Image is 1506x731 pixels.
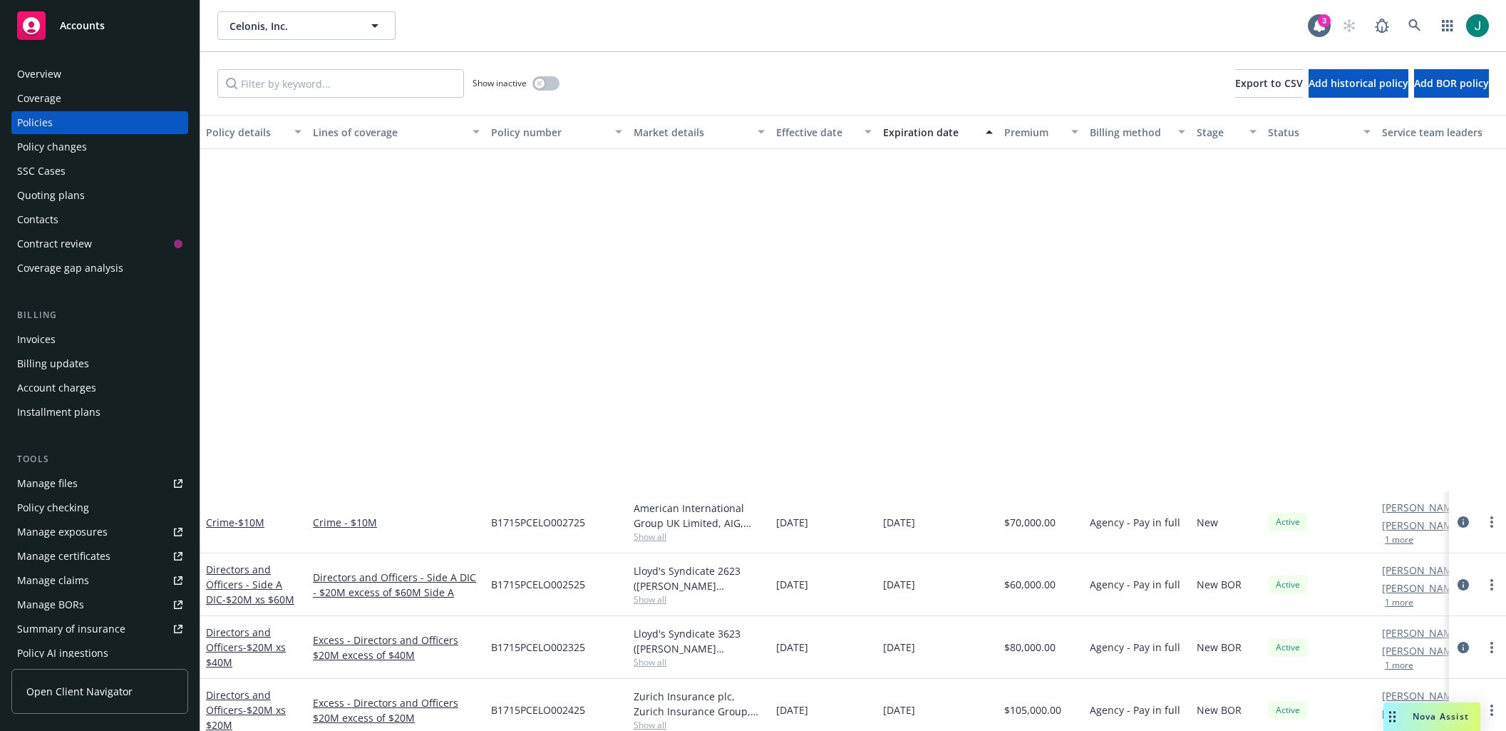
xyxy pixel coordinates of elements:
div: Zurich Insurance plc, Zurich Insurance Group, [PERSON_NAME] Insurance Services [634,689,765,719]
span: Active [1274,516,1302,528]
a: [PERSON_NAME] [1382,688,1462,703]
button: Status [1262,115,1376,149]
a: Billing updates [11,352,188,375]
a: Invoices [11,328,188,351]
a: more [1483,639,1500,656]
div: Manage files [17,472,78,495]
span: Agency - Pay in full [1090,577,1180,592]
div: SSC Cases [17,160,66,183]
a: Start snowing [1335,11,1363,40]
button: Premium [999,115,1084,149]
a: [PERSON_NAME] [1382,518,1462,533]
a: [PERSON_NAME] [1382,563,1462,578]
div: Drag to move [1383,702,1401,731]
span: [DATE] [883,640,915,655]
div: Manage claims [17,569,89,592]
span: [DATE] [776,515,808,530]
div: Policies [17,111,53,134]
img: photo [1466,14,1489,37]
div: Coverage gap analysis [17,257,123,280]
div: Policy checking [17,496,89,519]
div: Lines of coverage [313,125,464,140]
button: Add historical policy [1309,69,1408,98]
span: Show all [634,719,765,731]
div: Account charges [17,377,96,399]
button: Expiration date [877,115,999,149]
button: 1 more [1385,598,1413,607]
button: Add BOR policy [1414,69,1489,98]
span: New [1197,515,1218,530]
a: circleInformation [1455,639,1472,656]
button: Billing method [1084,115,1191,149]
div: Service team leaders [1382,125,1497,140]
div: Lloyd's Syndicate 3623 ([PERSON_NAME] [PERSON_NAME] Limited), [PERSON_NAME] Group, [PERSON_NAME] ... [634,626,765,656]
div: Policy AI ingestions [17,642,108,665]
span: Export to CSV [1235,76,1303,90]
a: circleInformation [1455,513,1472,531]
span: Open Client Navigator [26,684,133,699]
a: Policy checking [11,496,188,519]
span: Accounts [60,20,105,31]
span: [DATE] [776,577,808,592]
a: Contacts [11,208,188,231]
button: Celonis, Inc. [217,11,396,40]
a: circleInformation [1455,702,1472,719]
span: - $10M [234,516,264,529]
span: Active [1274,704,1302,717]
button: Market details [628,115,770,149]
span: [DATE] [883,702,915,717]
button: Lines of coverage [307,115,485,149]
a: Directors and Officers - Side A DIC [206,563,294,606]
span: Agency - Pay in full [1090,702,1180,717]
span: [DATE] [776,640,808,655]
button: Export to CSV [1235,69,1303,98]
span: $105,000.00 [1004,702,1061,717]
div: Effective date [776,125,856,140]
div: Quoting plans [17,184,85,207]
a: Crime - $10M [313,515,480,530]
span: B1715PCELO002425 [491,702,585,717]
span: Agency - Pay in full [1090,640,1180,655]
div: Summary of insurance [17,618,125,640]
span: $60,000.00 [1004,577,1056,592]
a: Report a Bug [1368,11,1396,40]
a: SSC Cases [11,160,188,183]
span: New BOR [1197,640,1242,655]
span: [DATE] [883,577,915,592]
span: $70,000.00 [1004,515,1056,530]
span: $80,000.00 [1004,640,1056,655]
span: New BOR [1197,702,1242,717]
div: Billing method [1090,125,1170,140]
span: Nova Assist [1413,710,1469,722]
span: B1715PCELO002325 [491,640,585,655]
a: Accounts [11,6,188,46]
div: Lloyd's Syndicate 2623 ([PERSON_NAME] [PERSON_NAME] Limited), [PERSON_NAME] Group, [PERSON_NAME] ... [634,563,765,593]
span: Agency - Pay in full [1090,515,1180,530]
a: [PERSON_NAME] [1382,706,1462,721]
a: Directors and Officers - Side A DIC - $20M excess of $60M Side A [313,570,480,600]
div: Tools [11,452,188,466]
a: Switch app [1433,11,1462,40]
span: - $20M xs $40M [206,640,286,669]
a: Coverage [11,87,188,110]
a: Manage exposures [11,521,188,543]
a: [PERSON_NAME] [1382,625,1462,640]
span: New BOR [1197,577,1242,592]
a: Directors and Officers [206,625,286,669]
a: Manage claims [11,569,188,592]
a: Crime [206,516,264,529]
span: Add BOR policy [1414,76,1489,90]
a: more [1483,702,1500,719]
a: Policies [11,111,188,134]
div: Status [1268,125,1355,140]
div: Policy number [491,125,607,140]
div: Installment plans [17,401,100,424]
div: 3 [1318,14,1331,27]
a: Excess - Directors and Officers $20M excess of $20M [313,695,480,725]
a: Excess - Directors and Officers $20M excess of $40M [313,633,480,663]
div: Contacts [17,208,58,231]
a: more [1483,513,1500,531]
button: Nova Assist [1383,702,1480,731]
div: Stage [1197,125,1241,140]
div: Billing updates [17,352,89,375]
